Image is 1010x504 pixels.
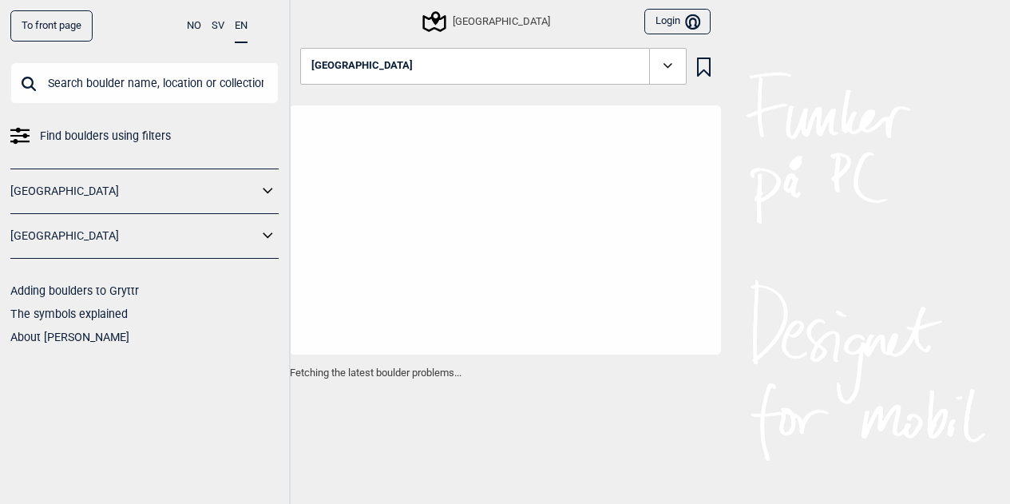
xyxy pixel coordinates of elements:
a: Adding boulders to Gryttr [10,284,139,297]
span: Find boulders using filters [40,125,171,148]
div: [GEOGRAPHIC_DATA] [425,12,549,31]
button: [GEOGRAPHIC_DATA] [300,48,687,85]
span: [GEOGRAPHIC_DATA] [311,60,413,72]
a: The symbols explained [10,308,128,320]
a: [GEOGRAPHIC_DATA] [10,180,258,203]
input: Search boulder name, location or collection [10,62,279,104]
a: About [PERSON_NAME] [10,331,129,343]
button: SV [212,10,224,42]
a: To front page [10,10,93,42]
button: NO [187,10,201,42]
a: Find boulders using filters [10,125,279,148]
button: EN [235,10,248,43]
button: Login [644,9,710,35]
a: [GEOGRAPHIC_DATA] [10,224,258,248]
p: Fetching the latest boulder problems... [290,365,721,381]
